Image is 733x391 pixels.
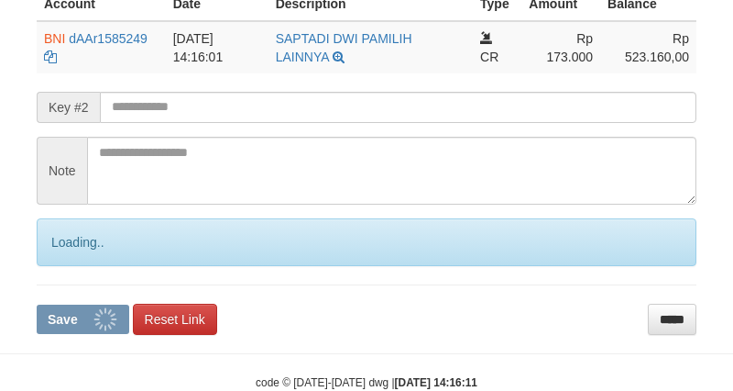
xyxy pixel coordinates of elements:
a: Copy dAAr1585249 to clipboard [44,50,57,64]
small: code © [DATE]-[DATE] dwg | [256,376,477,389]
span: Save [48,312,78,327]
span: Reset Link [145,312,205,327]
td: Rp 173.000 [521,21,600,73]
td: [DATE] 14:16:01 [166,21,268,73]
span: CR [480,50,498,64]
button: Save [37,305,129,334]
a: Reset Link [133,304,217,335]
span: Key #2 [37,92,100,123]
td: Rp 523.160,00 [600,21,696,73]
strong: [DATE] 14:16:11 [395,376,477,389]
a: SAPTADI DWI PAMILIH LAINNYA [276,31,412,64]
div: Loading.. [37,218,696,266]
span: Note [37,137,87,205]
span: BNI [44,31,65,46]
a: dAAr1585249 [69,31,148,46]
